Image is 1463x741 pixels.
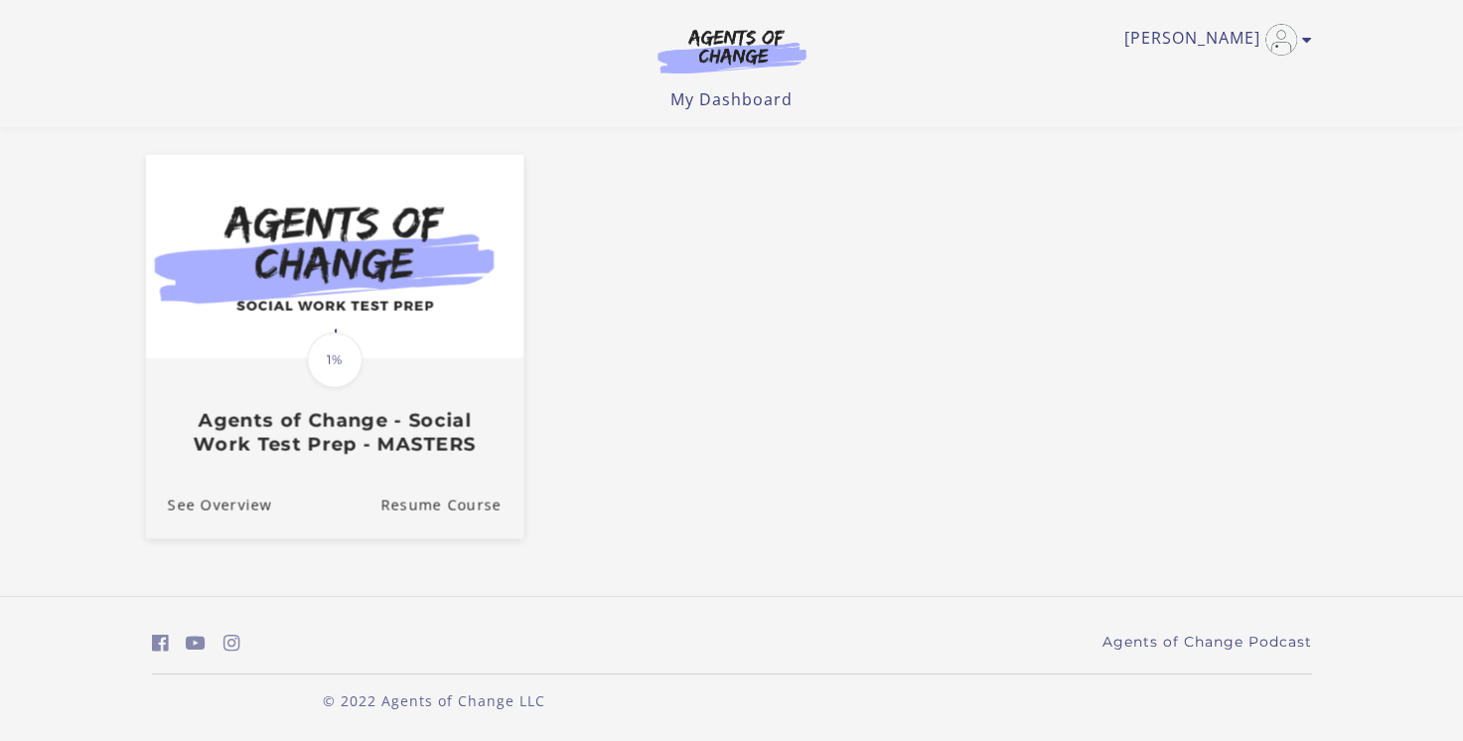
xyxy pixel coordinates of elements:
[167,409,501,455] h3: Agents of Change - Social Work Test Prep - MASTERS
[223,629,240,658] a: https://www.instagram.com/agentsofchangeprep/ (Open in a new window)
[1124,24,1302,56] a: Toggle menu
[152,634,169,653] i: https://www.facebook.com/groups/aswbtestprep (Open in a new window)
[186,629,206,658] a: https://www.youtube.com/c/AgentsofChangeTestPrepbyMeaganMitchell (Open in a new window)
[1102,632,1312,653] a: Agents of Change Podcast
[670,88,793,110] a: My Dashboard
[152,629,169,658] a: https://www.facebook.com/groups/aswbtestprep (Open in a new window)
[145,472,271,538] a: Agents of Change - Social Work Test Prep - MASTERS: See Overview
[380,472,523,538] a: Agents of Change - Social Work Test Prep - MASTERS: Resume Course
[637,28,827,74] img: Agents of Change Logo
[223,634,240,653] i: https://www.instagram.com/agentsofchangeprep/ (Open in a new window)
[186,634,206,653] i: https://www.youtube.com/c/AgentsofChangeTestPrepbyMeaganMitchell (Open in a new window)
[152,690,716,711] p: © 2022 Agents of Change LLC
[307,333,363,388] span: 1%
